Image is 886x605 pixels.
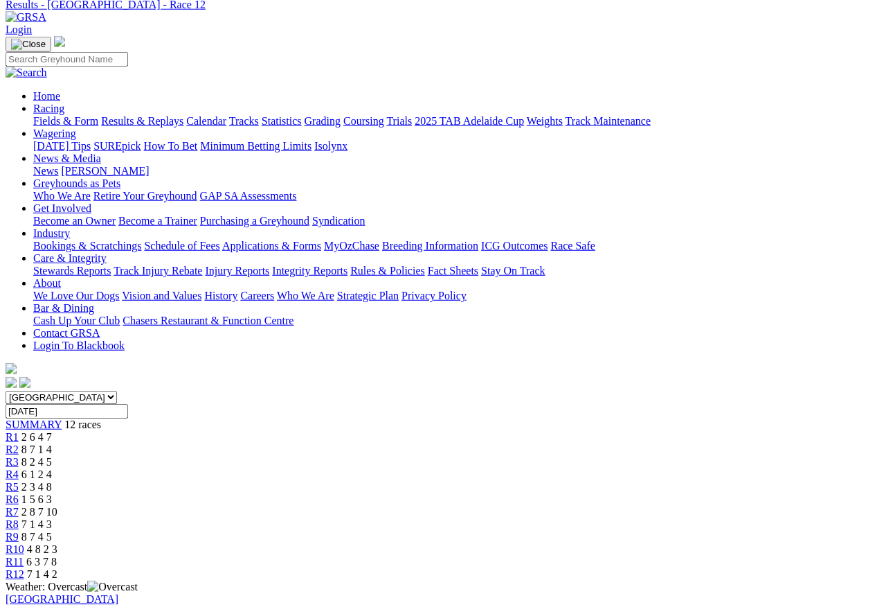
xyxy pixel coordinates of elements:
[21,468,52,480] span: 6 1 2 4
[481,265,545,277] a: Stay On Track
[122,290,201,301] a: Vision and Values
[6,67,47,79] img: Search
[6,543,24,555] a: R10
[26,556,57,568] span: 6 3 7 8
[186,115,226,127] a: Calendar
[6,363,17,374] img: logo-grsa-white.png
[382,240,478,252] a: Breeding Information
[6,431,19,443] a: R1
[21,531,52,543] span: 8 7 4 5
[6,419,62,430] a: SUMMARY
[527,115,563,127] a: Weights
[6,11,46,24] img: GRSA
[566,115,651,127] a: Track Maintenance
[144,240,219,252] a: Schedule of Fees
[11,39,46,50] img: Close
[33,140,91,152] a: [DATE] Tips
[312,215,365,227] a: Syndication
[144,140,198,152] a: How To Bet
[550,240,595,252] a: Race Safe
[93,140,141,152] a: SUREpick
[229,115,259,127] a: Tracks
[33,315,880,327] div: Bar & Dining
[33,115,98,127] a: Fields & Form
[200,140,311,152] a: Minimum Betting Limits
[123,315,293,326] a: Chasers Restaurant & Function Centre
[33,152,101,164] a: News & Media
[33,140,880,152] div: Wagering
[33,165,880,177] div: News & Media
[33,277,61,289] a: About
[27,543,57,555] span: 4 8 2 3
[6,456,19,468] a: R3
[101,115,183,127] a: Results & Replays
[33,215,880,227] div: Get Involved
[337,290,399,301] a: Strategic Plan
[33,290,119,301] a: We Love Our Dogs
[481,240,548,252] a: ICG Outcomes
[204,290,237,301] a: History
[118,215,197,227] a: Become a Trainer
[386,115,412,127] a: Trials
[87,581,138,593] img: Overcast
[21,444,52,455] span: 8 7 1 4
[33,302,94,314] a: Bar & Dining
[6,468,19,480] a: R4
[205,265,269,277] a: Injury Reports
[33,315,120,326] a: Cash Up Your Club
[21,518,52,530] span: 7 1 4 3
[6,581,138,593] span: Weather: Overcast
[6,481,19,493] a: R5
[33,290,880,302] div: About
[33,202,91,214] a: Get Involved
[6,493,19,505] a: R6
[33,177,120,189] a: Greyhounds as Pets
[6,518,19,530] a: R8
[415,115,524,127] a: 2025 TAB Adelaide Cup
[114,265,202,277] a: Track Injury Rebate
[6,444,19,455] a: R2
[21,481,52,493] span: 2 3 4 8
[33,265,111,277] a: Stewards Reports
[277,290,334,301] a: Who We Are
[33,115,880,128] div: Racing
[6,593,118,605] a: [GEOGRAPHIC_DATA]
[33,227,70,239] a: Industry
[6,506,19,518] a: R7
[27,568,57,580] span: 7 1 4 2
[33,265,880,277] div: Care & Integrity
[6,531,19,543] a: R9
[33,252,107,264] a: Care & Integrity
[54,36,65,47] img: logo-grsa-white.png
[33,90,60,102] a: Home
[262,115,302,127] a: Statistics
[6,556,24,568] a: R11
[272,265,347,277] a: Integrity Reports
[33,340,125,351] a: Login To Blackbook
[6,568,24,580] a: R12
[21,456,52,468] span: 8 2 4 5
[200,215,309,227] a: Purchasing a Greyhound
[21,493,52,505] span: 1 5 6 3
[314,140,347,152] a: Isolynx
[305,115,341,127] a: Grading
[6,52,128,67] input: Search
[222,240,321,252] a: Applications & Forms
[64,419,101,430] span: 12 races
[33,215,116,227] a: Become an Owner
[33,190,91,202] a: Who We Are
[324,240,379,252] a: MyOzChase
[6,404,128,419] input: Select date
